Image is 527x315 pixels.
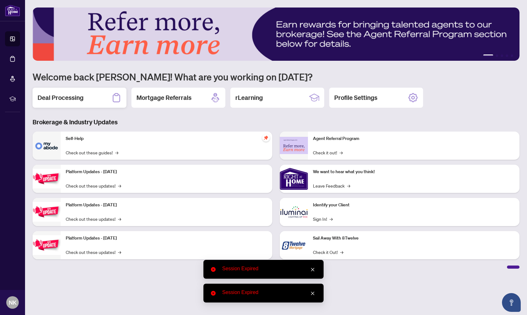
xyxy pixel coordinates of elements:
h2: Mortgage Referrals [136,93,192,102]
button: Open asap [502,293,521,312]
p: We want to hear what you think! [313,168,514,175]
p: Sail Away With 8Twelve [313,235,514,242]
h2: Deal Processing [38,93,84,102]
img: We want to hear what you think! [280,165,308,193]
h3: Brokerage & Industry Updates [33,118,519,127]
span: → [347,182,350,189]
img: Sail Away With 8Twelve [280,231,308,259]
button: 2 [496,54,498,57]
img: Platform Updates - July 8, 2025 [33,202,61,222]
span: → [340,249,343,256]
img: Slide 0 [33,8,519,61]
span: NK [9,298,17,307]
button: 4 [506,54,508,57]
button: 3 [501,54,503,57]
a: Check it Out!→ [313,249,343,256]
img: Platform Updates - July 21, 2025 [33,169,61,188]
a: Close [309,266,316,273]
a: Close [309,290,316,297]
a: Check out these updates!→ [66,215,121,222]
h1: Welcome back [PERSON_NAME]! What are you working on [DATE]? [33,71,519,83]
span: close [310,291,315,296]
button: 5 [511,54,513,57]
a: Check out these updates!→ [66,249,121,256]
span: → [118,182,121,189]
p: Platform Updates - [DATE] [66,235,267,242]
span: → [115,149,118,156]
img: Agent Referral Program [280,137,308,154]
span: → [118,249,121,256]
a: Check it out!→ [313,149,343,156]
div: Session Expired [222,289,316,296]
span: close-circle [211,291,216,296]
span: pushpin [262,134,270,142]
div: Session Expired [222,265,316,272]
button: 1 [483,54,493,57]
h2: Profile Settings [334,93,377,102]
p: Agent Referral Program [313,135,514,142]
span: → [118,215,121,222]
a: Check out these updates!→ [66,182,121,189]
a: Check out these guides!→ [66,149,118,156]
img: logo [5,5,20,16]
span: → [340,149,343,156]
img: Identify your Client [280,198,308,226]
p: Platform Updates - [DATE] [66,202,267,209]
h2: rLearning [235,93,263,102]
p: Platform Updates - [DATE] [66,168,267,175]
img: Self-Help [33,132,61,160]
a: Sign In!→ [313,215,333,222]
p: Self-Help [66,135,267,142]
span: close [310,267,315,272]
span: → [330,215,333,222]
img: Platform Updates - June 23, 2025 [33,235,61,255]
a: Leave Feedback→ [313,182,350,189]
span: close-circle [211,267,216,272]
p: Identify your Client [313,202,514,209]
